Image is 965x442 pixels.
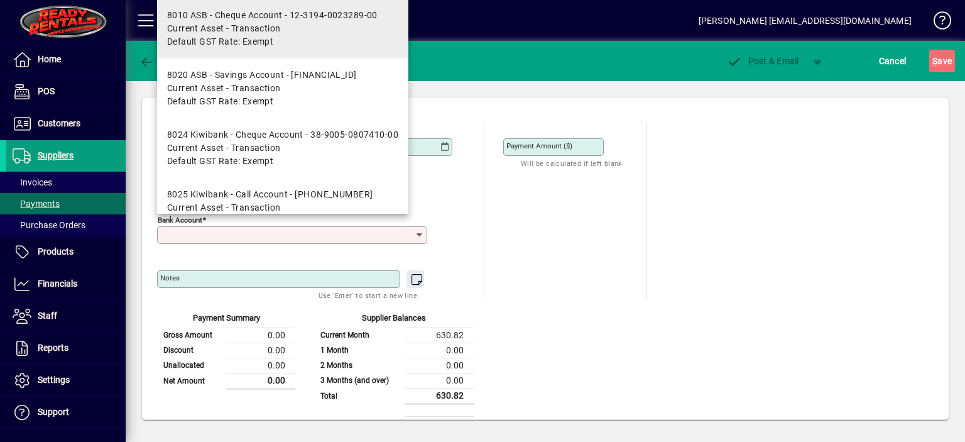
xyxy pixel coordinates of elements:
[314,299,474,432] app-page-summary-card: Supplier Balances
[38,311,57,321] span: Staff
[879,51,907,71] span: Cancel
[6,365,126,396] a: Settings
[38,118,80,128] span: Customers
[158,216,202,224] mat-label: Bank Account
[38,246,74,257] span: Products
[38,150,74,160] span: Suppliers
[157,58,408,118] mat-option: 8020 ASB - Savings Account - 12-3194-0023289-50
[157,299,295,390] app-page-summary-card: Payment Summary
[226,328,295,343] td: 0.00
[6,76,126,108] a: POS
[6,397,126,428] a: Support
[314,358,405,373] td: 2 Months
[314,343,405,358] td: 1 Month
[226,373,295,389] td: 0.00
[226,343,295,358] td: 0.00
[6,108,126,140] a: Customers
[167,35,274,48] span: Default GST Rate: Exempt
[38,54,61,64] span: Home
[314,328,405,343] td: Current Month
[6,268,126,300] a: Financials
[506,141,572,150] mat-label: Payment Amount ($)
[136,50,184,72] button: Back
[160,273,180,282] mat-label: Notes
[6,214,126,236] a: Purchase Orders
[6,44,126,75] a: Home
[929,50,955,72] button: Save
[167,95,274,108] span: Default GST Rate: Exempt
[38,375,70,385] span: Settings
[314,373,405,388] td: 3 Months (and over)
[405,373,474,388] td: 0.00
[167,141,281,155] span: Current Asset - Transaction
[157,328,226,343] td: Gross Amount
[6,236,126,268] a: Products
[38,407,69,417] span: Support
[167,22,281,35] span: Current Asset - Transaction
[167,188,373,201] div: 8025 Kiwibank - Call Account - [PHONE_NUMBER]
[319,288,417,302] mat-hint: Use 'Enter' to start a new line
[157,343,226,358] td: Discount
[876,50,910,72] button: Cancel
[13,199,60,209] span: Payments
[157,178,408,238] mat-option: 8025 Kiwibank - Call Account - 38-9005-0807410-01
[405,416,474,431] td: 630.82
[167,9,378,22] div: 8010 ASB - Cheque Account - 12-3194-0023289-00
[13,177,52,187] span: Invoices
[157,312,295,328] div: Payment Summary
[720,50,805,72] button: Post & Email
[38,86,55,96] span: POS
[6,172,126,193] a: Invoices
[924,3,949,43] a: Knowledge Base
[13,220,85,230] span: Purchase Orders
[932,51,952,71] span: ave
[167,69,357,82] div: 8020 ASB - Savings Account - [FINANCIAL_ID]
[405,388,474,404] td: 630.82
[6,333,126,364] a: Reports
[38,343,68,353] span: Reports
[699,11,912,31] div: [PERSON_NAME] [EMAIL_ADDRESS][DOMAIN_NAME]
[157,373,226,389] td: Net Amount
[167,82,281,95] span: Current Asset - Transaction
[38,279,77,289] span: Financials
[157,118,408,178] mat-option: 8024 Kiwibank - Cheque Account - 38-9005-0807410-00
[314,388,405,404] td: Total
[167,201,281,214] span: Current Asset - Transaction
[748,56,754,66] span: P
[405,358,474,373] td: 0.00
[314,312,474,328] div: Supplier Balances
[167,155,274,168] span: Default GST Rate: Exempt
[726,56,799,66] span: ost & Email
[405,328,474,343] td: 630.82
[157,358,226,373] td: Unallocated
[6,301,126,332] a: Staff
[314,416,405,431] td: Balance after payment
[6,193,126,214] a: Payments
[139,56,181,66] span: Back
[126,50,195,72] app-page-header-button: Back
[226,358,295,373] td: 0.00
[167,128,398,141] div: 8024 Kiwibank - Cheque Account - 38-9005-0807410-00
[405,343,474,358] td: 0.00
[932,56,937,66] span: S
[521,156,622,170] mat-hint: Will be calculated if left blank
